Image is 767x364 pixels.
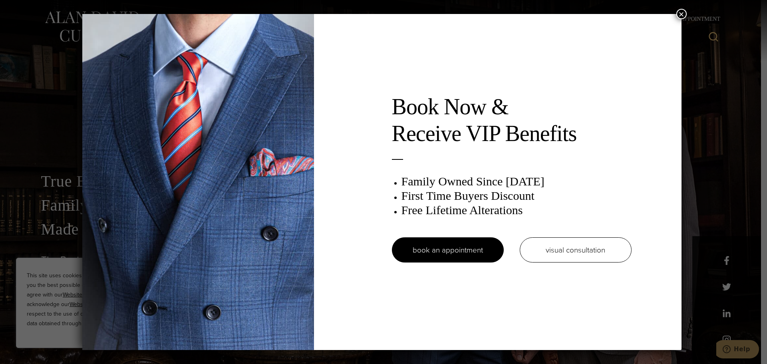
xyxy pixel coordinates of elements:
a: book an appointment [392,237,504,263]
button: Close [676,9,687,19]
h3: Family Owned Since [DATE] [401,174,632,189]
h3: Free Lifetime Alterations [401,203,632,217]
a: visual consultation [520,237,632,263]
h3: First Time Buyers Discount [401,189,632,203]
span: Help [18,6,34,13]
h2: Book Now & Receive VIP Benefits [392,93,632,147]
